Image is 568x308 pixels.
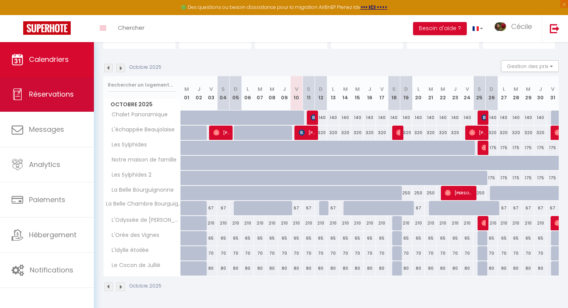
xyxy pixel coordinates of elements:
span: Octobre 2025 [104,99,180,110]
div: 140 [376,111,388,125]
span: L'Odyssée de [PERSON_NAME] [105,216,182,225]
div: 210 [364,216,376,230]
abbr: L [503,85,505,93]
th: 19 [400,76,413,111]
div: 210 [351,216,364,230]
div: 67 [510,201,522,215]
div: 140 [437,111,449,125]
th: 28 [510,76,522,111]
div: 70 [498,246,510,260]
div: 65 [278,231,291,245]
th: 26 [486,76,498,111]
span: Les Sylphides [105,141,149,149]
div: 80 [437,261,449,276]
abbr: D [490,85,493,93]
img: Super Booking [23,21,71,35]
div: 320 [364,126,376,140]
abbr: M [355,85,360,93]
abbr: M [514,85,518,93]
div: 70 [425,246,437,260]
div: 320 [486,126,498,140]
div: 65 [534,231,547,245]
th: 09 [278,76,291,111]
div: 140 [364,111,376,125]
th: 16 [364,76,376,111]
div: 70 [437,246,449,260]
div: 140 [510,111,522,125]
abbr: J [539,85,542,93]
div: 175 [534,141,547,155]
div: 70 [400,246,413,260]
th: 23 [449,76,461,111]
div: 80 [205,261,218,276]
div: 80 [486,261,498,276]
div: 65 [303,231,315,245]
span: Notifications [30,265,73,275]
div: 70 [315,246,327,260]
div: 175 [486,141,498,155]
div: 70 [376,246,388,260]
div: 320 [510,126,522,140]
div: 65 [412,231,425,245]
th: 22 [437,76,449,111]
div: 210 [327,216,339,230]
span: [PERSON_NAME] [481,110,486,125]
div: 65 [291,231,303,245]
div: 140 [498,111,510,125]
input: Rechercher un logement... [108,78,176,92]
abbr: M [184,85,189,93]
div: 320 [498,126,510,140]
div: 320 [425,126,437,140]
abbr: M [258,85,262,93]
div: 80 [339,261,352,276]
div: 210 [266,216,278,230]
div: 65 [510,231,522,245]
div: 80 [315,261,327,276]
div: 80 [412,261,425,276]
div: 140 [400,111,413,125]
div: 70 [230,246,242,260]
div: 67 [498,201,510,215]
div: 250 [473,186,486,200]
div: 80 [522,261,534,276]
th: 11 [303,76,315,111]
div: 70 [534,246,547,260]
abbr: L [332,85,334,93]
div: 140 [388,111,400,125]
span: Paiements [29,195,65,204]
div: 80 [291,261,303,276]
th: 14 [339,76,352,111]
div: 80 [266,261,278,276]
div: 65 [425,231,437,245]
th: 01 [181,76,193,111]
a: ... Cécile [489,15,542,42]
div: 80 [327,261,339,276]
div: 175 [522,171,534,185]
div: 70 [278,246,291,260]
button: Gestion des prix [501,60,559,72]
abbr: S [392,85,396,93]
div: 70 [364,246,376,260]
span: [PERSON_NAME] [396,125,400,140]
abbr: S [307,85,310,93]
span: [PERSON_NAME] [469,125,486,140]
abbr: D [404,85,408,93]
div: 67 [522,201,534,215]
div: 65 [205,231,218,245]
th: 29 [522,76,534,111]
abbr: D [234,85,238,93]
div: 70 [449,246,461,260]
span: Notre maison de famille [105,156,179,164]
div: 250 [412,186,425,200]
div: 65 [254,231,266,245]
abbr: J [283,85,286,93]
div: 250 [425,186,437,200]
th: 05 [230,76,242,111]
div: 140 [449,111,461,125]
div: 210 [315,216,327,230]
th: 06 [241,76,254,111]
div: 80 [278,261,291,276]
span: L'Orée des Vignes [105,231,161,240]
div: 320 [400,126,413,140]
abbr: M [526,85,531,93]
